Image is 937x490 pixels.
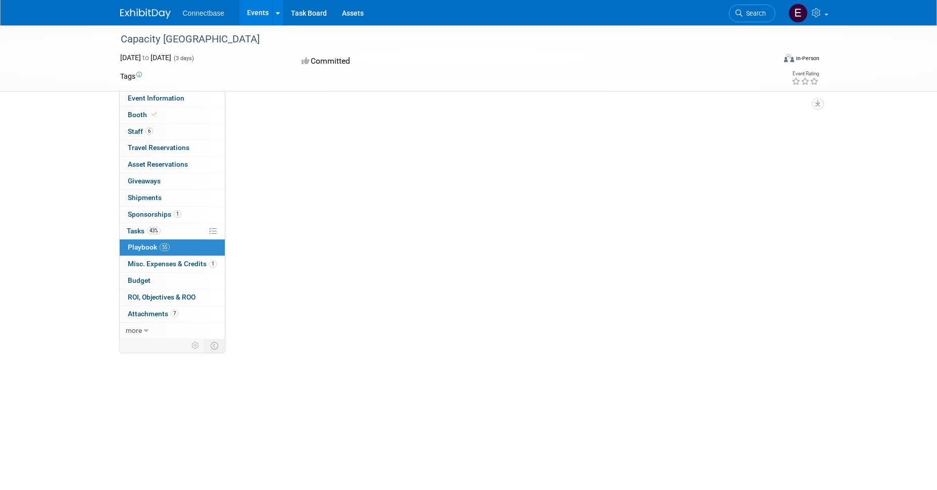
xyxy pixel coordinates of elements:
div: In-Person [796,55,819,62]
span: ROI, Objectives & ROO [128,293,195,301]
span: Booth [128,111,159,119]
a: Shipments [120,190,225,206]
span: Attachments [128,310,178,318]
img: ExhibitDay [120,9,171,19]
span: Staff [128,127,153,135]
a: more [120,323,225,339]
span: Sponsorships [128,210,181,218]
span: 6 [145,127,153,135]
span: [DATE] [DATE] [120,54,171,62]
span: 1 [174,210,181,218]
span: Giveaways [128,177,161,185]
a: ROI, Objectives & ROO [120,289,225,306]
a: Sponsorships1 [120,207,225,223]
a: Attachments7 [120,306,225,322]
img: Edison Smith-Stubbs [788,4,808,23]
td: Tags [120,71,142,81]
span: Connectbase [183,9,225,17]
span: Shipments [128,193,162,202]
a: Misc. Expenses & Credits1 [120,256,225,272]
span: Event Information [128,94,184,102]
span: 43% [147,227,161,234]
a: Booth [120,107,225,123]
span: Travel Reservations [128,143,189,152]
span: to [141,54,151,62]
div: Event Format [716,53,820,68]
span: Asset Reservations [128,160,188,168]
span: Search [743,10,766,17]
a: Playbook55 [120,239,225,256]
a: Event Information [120,90,225,107]
a: Tasks43% [120,223,225,239]
span: Playbook [128,243,170,251]
td: Toggle Event Tabs [204,339,225,352]
span: Tasks [127,227,161,235]
a: Asset Reservations [120,157,225,173]
i: Booth reservation complete [152,112,157,117]
div: Committed [299,53,522,70]
span: Budget [128,276,151,284]
span: Misc. Expenses & Credits [128,260,217,268]
a: Travel Reservations [120,140,225,156]
div: Event Rating [792,71,819,76]
a: Giveaways [120,173,225,189]
div: Capacity [GEOGRAPHIC_DATA] [117,30,760,48]
img: Format-Inperson.png [784,54,794,62]
a: Budget [120,273,225,289]
span: 7 [171,310,178,317]
a: Search [729,5,775,22]
span: (3 days) [173,55,194,62]
a: Staff6 [120,124,225,140]
span: 1 [209,260,217,268]
td: Personalize Event Tab Strip [187,339,205,352]
span: more [126,326,142,334]
span: 55 [160,243,170,251]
